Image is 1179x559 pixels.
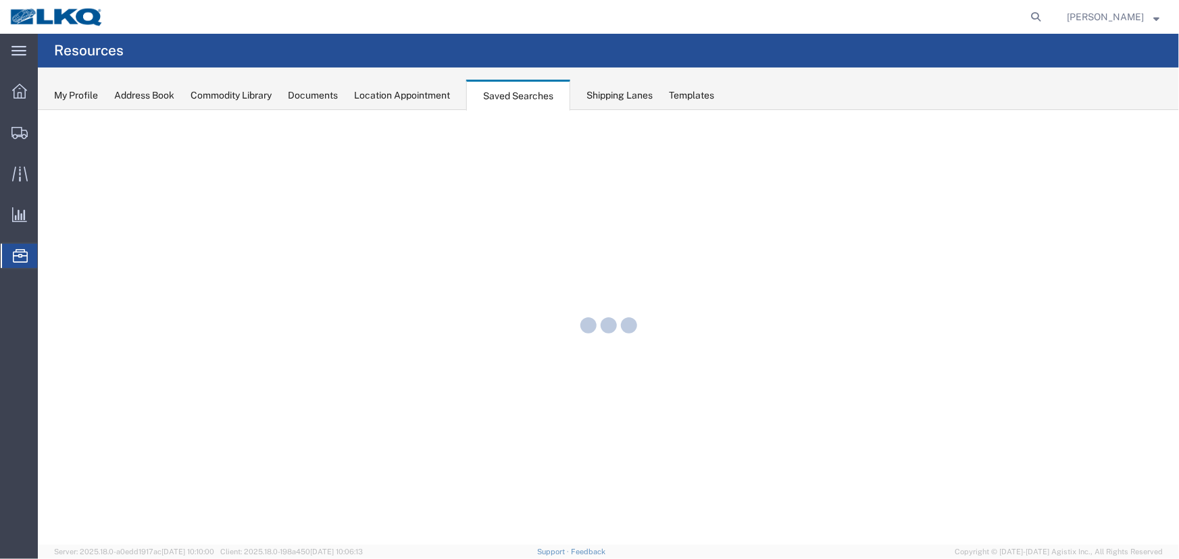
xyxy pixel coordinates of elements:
[54,34,124,68] h4: Resources
[161,548,214,556] span: [DATE] 10:10:00
[586,88,653,103] div: Shipping Lanes
[354,88,450,103] div: Location Appointment
[537,548,571,556] a: Support
[571,548,605,556] a: Feedback
[1066,9,1160,25] button: [PERSON_NAME]
[955,546,1163,558] span: Copyright © [DATE]-[DATE] Agistix Inc., All Rights Reserved
[54,548,214,556] span: Server: 2025.18.0-a0edd1917ac
[54,88,98,103] div: My Profile
[466,80,570,111] div: Saved Searches
[220,548,363,556] span: Client: 2025.18.0-198a450
[114,88,174,103] div: Address Book
[288,88,338,103] div: Documents
[669,88,714,103] div: Templates
[191,88,272,103] div: Commodity Library
[310,548,363,556] span: [DATE] 10:06:13
[9,7,104,27] img: logo
[1067,9,1144,24] span: Alfredo Garcia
